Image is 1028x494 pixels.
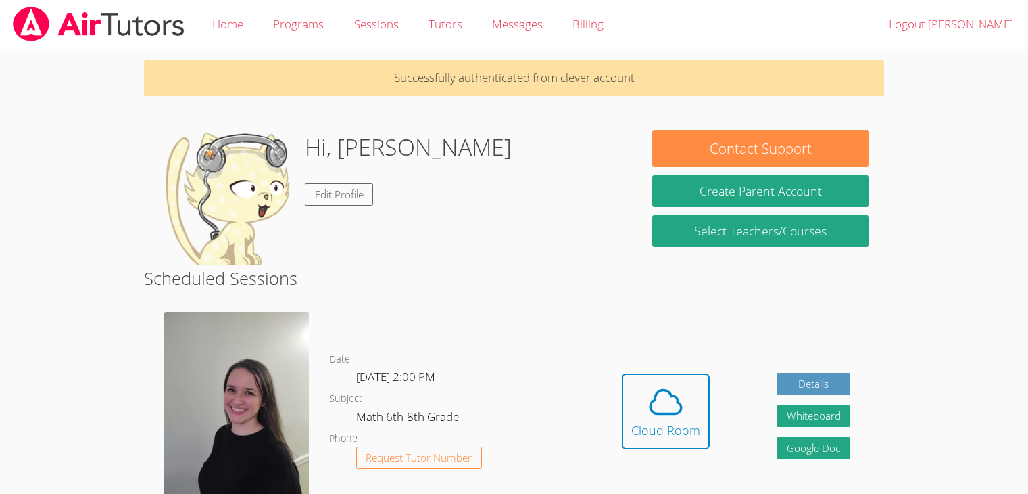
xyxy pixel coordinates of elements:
[777,373,851,395] a: Details
[329,390,362,407] dt: Subject
[356,407,462,430] dd: Math 6th-8th Grade
[144,265,884,291] h2: Scheduled Sessions
[11,7,186,41] img: airtutors_banner-c4298cdbf04f3fff15de1276eac7730deb9818008684d7c2e4769d2f7ddbe033.png
[144,60,884,96] p: Successfully authenticated from clever account
[329,351,350,368] dt: Date
[492,16,543,32] span: Messages
[329,430,358,447] dt: Phone
[652,130,869,167] button: Contact Support
[305,130,512,164] h1: Hi, [PERSON_NAME]
[631,421,700,440] div: Cloud Room
[356,369,435,384] span: [DATE] 2:00 PM
[305,183,374,206] a: Edit Profile
[777,437,851,459] a: Google Doc
[159,130,294,265] img: default.png
[622,374,710,449] button: Cloud Room
[652,215,869,247] a: Select Teachers/Courses
[366,453,472,463] span: Request Tutor Number
[356,447,483,469] button: Request Tutor Number
[652,175,869,207] button: Create Parent Account
[777,405,851,428] button: Whiteboard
